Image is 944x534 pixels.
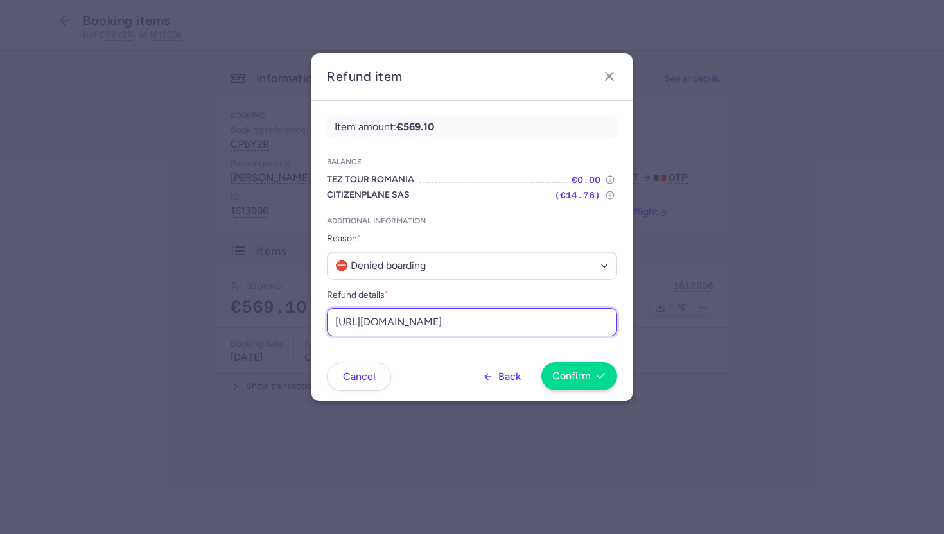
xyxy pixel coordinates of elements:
[572,172,600,187] span: €0.00
[327,172,414,187] p: TEZ TOUR ROMANIA
[554,187,600,203] span: (€14.76)
[327,231,617,246] label: Reason
[327,308,617,336] input: e.g. link to Front conversation
[498,371,521,383] span: Back
[327,363,391,391] button: Cancel
[541,362,617,390] button: Confirm
[327,116,617,138] p: Item amount:
[327,216,617,226] p: Additional information
[396,121,434,133] b: €569.10
[552,370,591,382] span: Confirm
[327,157,617,167] p: Balance
[469,363,534,391] button: Back
[327,69,617,85] h2: Refund item
[327,288,617,303] label: Refund details
[327,187,410,203] p: CITIZENPLANE SAS
[343,371,376,383] span: Cancel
